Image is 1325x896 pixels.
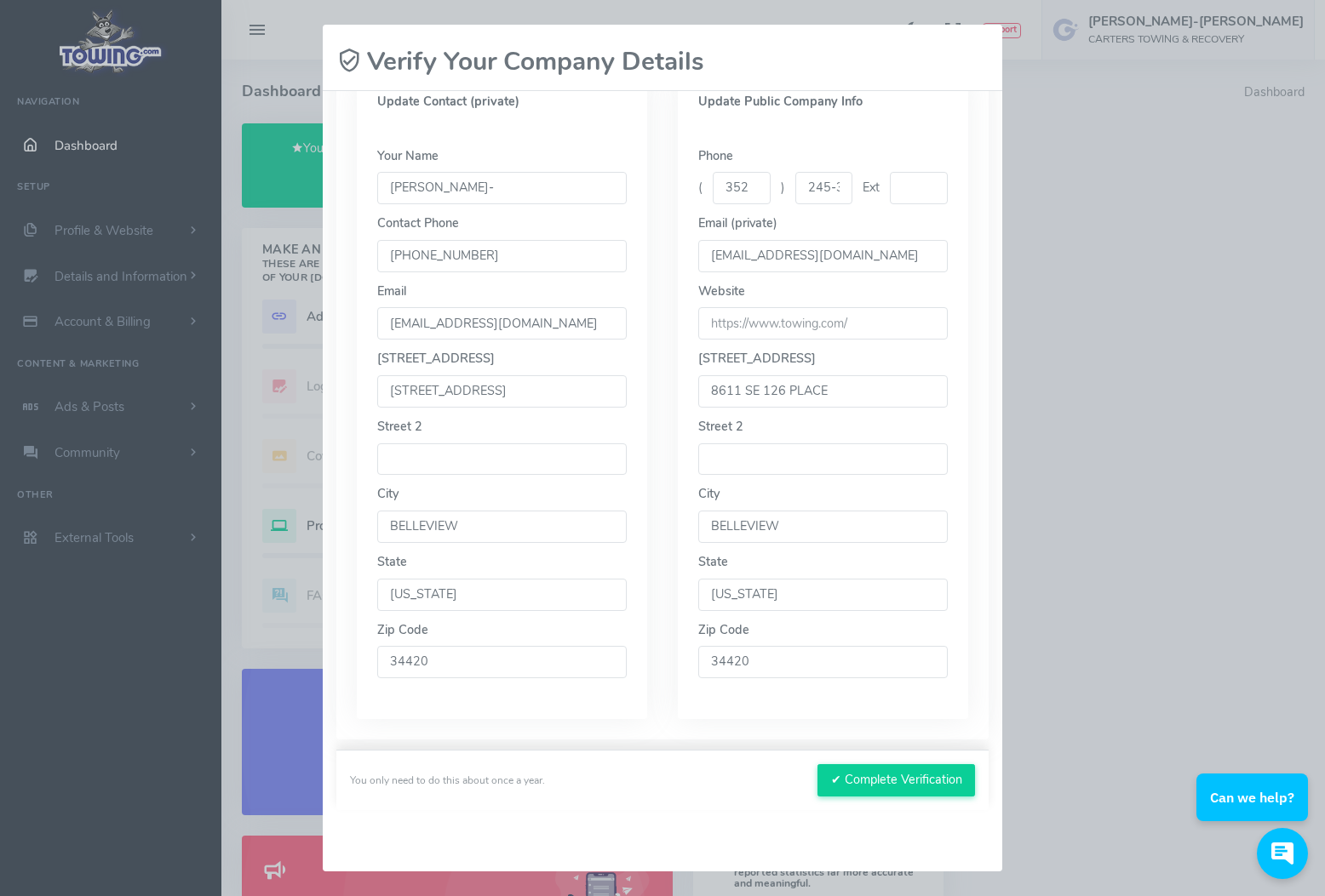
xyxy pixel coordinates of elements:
span: ) [781,179,785,197]
button: ✔ Complete Verification [817,764,975,796]
span: Ext [863,179,880,197]
label: City [698,485,720,504]
input: https://www.towing.com/ [698,307,948,340]
label: Phone [698,147,733,166]
label: Street 2 [698,418,743,437]
label: [STREET_ADDRESS] [698,350,816,368]
label: Email (private) [698,214,777,233]
h2: Verify Your Company Details [336,47,704,77]
label: State [377,553,407,572]
div: You only need to do this about once a year. [350,773,545,788]
label: Website [698,282,745,301]
label: Street 2 [377,418,422,437]
label: Your Name [377,147,439,166]
iframe: Conversations [1179,727,1325,896]
label: Email [377,282,406,301]
label: Zip Code [698,621,749,640]
strong: Update Contact (private) [377,93,519,110]
label: Zip Code [377,621,428,640]
label: [STREET_ADDRESS] [377,350,495,368]
strong: Update Public Company Info [698,93,863,110]
span: ( [698,179,703,197]
label: State [698,553,728,572]
label: City [377,485,399,504]
label: Contact Phone [377,214,459,233]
